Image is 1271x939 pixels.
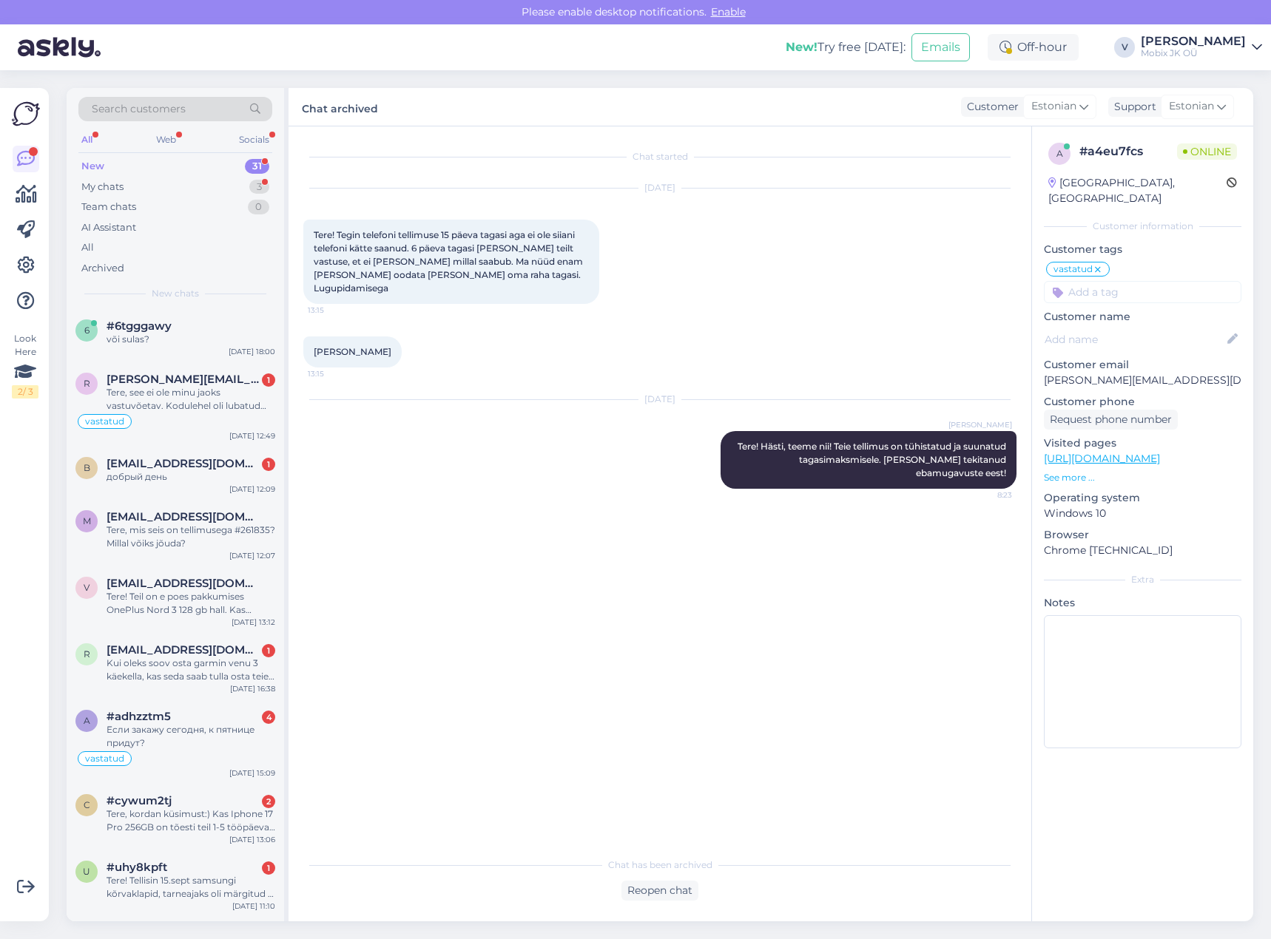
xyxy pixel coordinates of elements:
[1044,543,1241,558] p: Chrome [TECHNICAL_ID]
[1044,490,1241,506] p: Operating system
[1079,143,1177,160] div: # a4eu7fcs
[12,332,38,399] div: Look Here
[303,150,1017,163] div: Chat started
[1044,435,1241,451] p: Visited pages
[84,715,90,726] span: a
[621,881,698,901] div: Reopen chat
[1056,148,1063,159] span: a
[957,489,1012,501] span: 8:23
[229,484,275,495] div: [DATE] 12:09
[707,5,750,18] span: Enable
[107,861,167,874] span: #uhy8kpft
[85,417,124,426] span: vastatud
[738,441,1008,478] span: Tere! Hästi, teeme nii! Teie tellimus on tühistatud ja suunatud tagasimaksmisele. [PERSON_NAME] t...
[303,393,1017,406] div: [DATE]
[107,590,275,617] div: Tere! Teil on e poes pakkumises OnePlus Nord 3 128 gb hall. Kas saadavus on tõesti reaalne, milli...
[1044,452,1160,465] a: [URL][DOMAIN_NAME]
[1044,527,1241,543] p: Browser
[84,462,90,473] span: b
[262,711,275,724] div: 4
[107,470,275,484] div: добрый день
[107,373,260,386] span: rene.rajaste@mail.ee
[84,648,90,660] span: r
[107,874,275,901] div: Tere! Tellisin 15.sept samsungi kõrvaklapid, tarneajaks oli märgitud 1-5 tööpäeva, Kuna olid mõel...
[107,723,275,750] div: Если закажу сегодня, к пятнице придут?
[81,240,94,255] div: All
[83,515,91,526] span: m
[107,523,275,550] div: Tere, mis seis on tellimusega #261835? Millal võiks jõuda?
[236,130,272,149] div: Socials
[107,710,171,723] span: #adhzztm5
[1141,47,1246,59] div: Mobix JK OÜ
[1044,595,1241,611] p: Notes
[81,180,124,194] div: My chats
[1044,373,1241,388] p: [PERSON_NAME][EMAIL_ADDRESS][DOMAIN_NAME]
[249,180,269,194] div: 3
[107,333,275,346] div: või sulas?
[314,229,585,294] span: Tere! Tegin telefoni tellimuse 15 päeva tagasi aga ei ole siiani telefoni kätte saanud. 6 päeva t...
[1044,506,1241,521] p: Windows 10
[1044,471,1241,484] p: See more ...
[262,458,275,471] div: 1
[84,378,90,389] span: r
[12,100,40,128] img: Askly Logo
[1114,37,1135,58] div: V
[1141,35,1246,47] div: [PERSON_NAME]
[1044,357,1241,373] p: Customer email
[83,866,90,877] span: u
[107,319,172,333] span: #6tgggawy
[229,767,275,779] div: [DATE] 15:09
[81,200,136,214] div: Team chats
[1044,394,1241,410] p: Customer phone
[107,577,260,590] span: vanderselllauri@hot.ee
[911,33,970,61] button: Emails
[84,325,90,336] span: 6
[1044,410,1178,430] div: Request phone number
[262,795,275,808] div: 2
[1048,175,1227,206] div: [GEOGRAPHIC_DATA], [GEOGRAPHIC_DATA]
[229,550,275,561] div: [DATE] 12:07
[1044,573,1241,586] div: Extra
[1044,281,1241,303] input: Add a tag
[81,220,136,235] div: AI Assistant
[988,34,1079,61] div: Off-hour
[262,861,275,875] div: 1
[248,200,269,214] div: 0
[229,834,275,845] div: [DATE] 13:06
[1045,331,1224,348] input: Add name
[302,97,378,117] label: Chat archived
[107,457,260,470] span: binarwelt@gmail.com
[152,287,199,300] span: New chats
[948,419,1012,430] span: [PERSON_NAME]
[84,582,90,593] span: v
[78,130,95,149] div: All
[230,683,275,694] div: [DATE] 16:38
[107,657,275,683] div: Kui oleks soov osta garmin venu 3 käekella, kas seda saab tulla osta teie turu 34 poest?
[1141,35,1262,59] a: [PERSON_NAME]Mobix JK OÜ
[786,40,817,54] b: New!
[107,510,260,523] span: madisespam@gmail.com
[1044,309,1241,325] p: Customer name
[153,130,179,149] div: Web
[245,159,269,174] div: 31
[232,901,275,912] div: [DATE] 11:10
[107,794,172,807] span: #cywum2tj
[314,346,391,357] span: [PERSON_NAME]
[262,373,275,387] div: 1
[608,858,712,872] span: Chat has been archived
[1169,98,1214,115] span: Estonian
[81,261,124,276] div: Archived
[107,643,260,657] span: raymondtahevli@gmail.com
[12,385,38,399] div: 2 / 3
[1177,143,1237,160] span: Online
[85,754,124,763] span: vastatud
[229,430,275,441] div: [DATE] 12:49
[961,99,1019,115] div: Customer
[786,38,906,56] div: Try free [DATE]:
[81,159,104,174] div: New
[262,644,275,657] div: 1
[308,305,363,316] span: 13:15
[107,807,275,834] div: Tere, kordan küsimust:) Kas Iphone 17 Pro 256GB on tõesti teil 1-5 tööpäeva jooksul saadaval?
[308,368,363,379] span: 13:15
[1108,99,1156,115] div: Support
